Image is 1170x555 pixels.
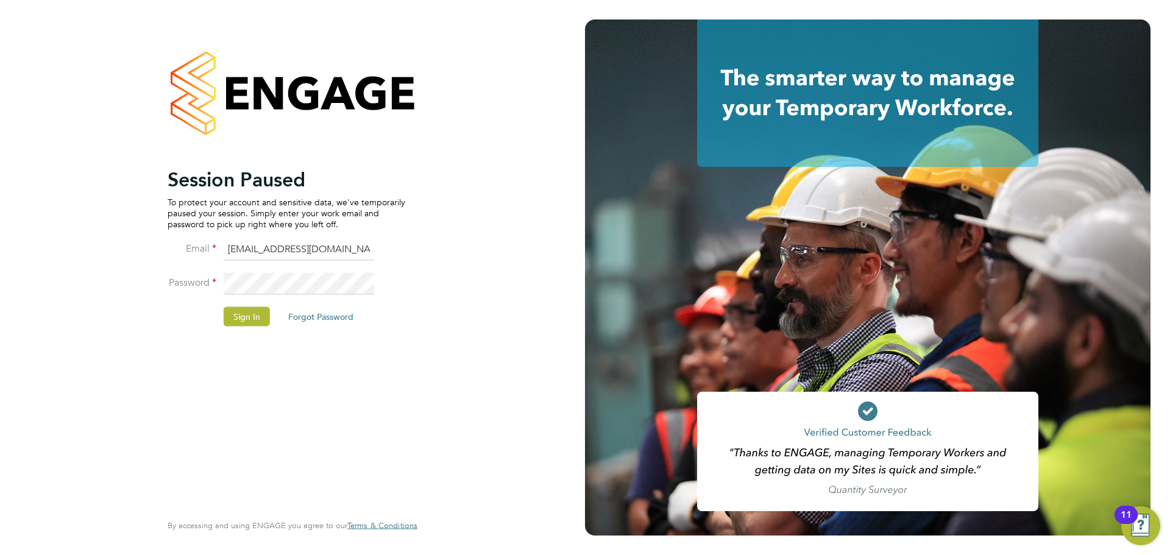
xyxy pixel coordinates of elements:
label: Email [168,242,216,255]
button: Open Resource Center, 11 new notifications [1121,506,1160,545]
input: Enter your work email... [224,239,374,261]
label: Password [168,276,216,289]
div: 11 [1121,515,1132,531]
h2: Session Paused [168,167,405,191]
a: Terms & Conditions [347,521,417,531]
button: Sign In [224,306,270,326]
span: Terms & Conditions [347,520,417,531]
span: By accessing and using ENGAGE you agree to our [168,520,417,531]
button: Forgot Password [278,306,363,326]
p: To protect your account and sensitive data, we've temporarily paused your session. Simply enter y... [168,196,405,230]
